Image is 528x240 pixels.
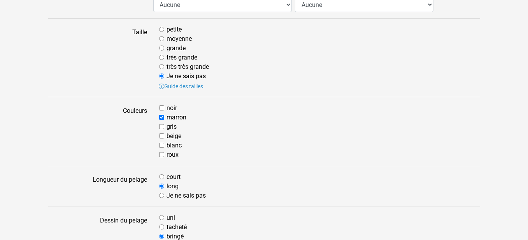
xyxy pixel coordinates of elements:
a: Guide des tailles [159,83,203,89]
input: tacheté [159,224,164,229]
input: bringé [159,234,164,239]
label: tacheté [167,222,187,232]
label: Je ne sais pas [167,72,206,81]
label: Taille [42,25,153,91]
input: moyenne [159,36,164,41]
label: petite [167,25,182,34]
label: gris [167,122,177,131]
input: Je ne sais pas [159,74,164,79]
label: roux [167,150,179,159]
label: blanc [167,141,182,150]
input: très très grande [159,64,164,69]
label: marron [167,113,187,122]
label: court [167,172,181,182]
label: Couleurs [42,103,153,159]
label: uni [167,213,175,222]
label: très très grande [167,62,209,72]
input: très grande [159,55,164,60]
label: grande [167,44,186,53]
label: beige [167,131,182,141]
input: uni [159,215,164,220]
label: Je ne sais pas [167,191,206,200]
input: grande [159,46,164,51]
label: Longueur du pelage [42,172,153,200]
input: petite [159,27,164,32]
label: noir [167,103,177,113]
label: long [167,182,179,191]
label: très grande [167,53,198,62]
label: moyenne [167,34,192,44]
input: long [159,184,164,189]
input: Je ne sais pas [159,193,164,198]
input: court [159,174,164,179]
